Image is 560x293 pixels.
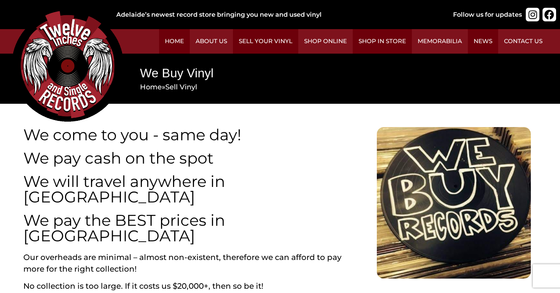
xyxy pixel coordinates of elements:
span: Sell Vinyl [165,83,197,91]
a: Memorabilia [412,29,468,54]
a: Home [159,29,190,54]
h2: We pay cash on the spot [23,150,363,166]
div: Adelaide’s newest record store bringing you new and used vinyl [116,10,428,19]
a: Home [140,83,162,91]
h2: We will travel anywhere in [GEOGRAPHIC_DATA] [23,174,363,205]
span: » [140,83,197,91]
p: No collection is too large. If it costs us $20,000+, then so be it! [23,280,363,292]
h2: We come to you - same day! [23,127,363,143]
a: Sell Your Vinyl [233,29,298,54]
div: Follow us for updates [453,10,522,19]
a: News [468,29,498,54]
img: We Buy Records Adelaide [377,127,531,279]
a: Shop Online [298,29,353,54]
h1: We Buy Vinyl [140,65,532,82]
a: Shop in Store [353,29,412,54]
h2: We pay the BEST prices in [GEOGRAPHIC_DATA] [23,213,363,244]
a: Contact Us [498,29,548,54]
a: About Us [190,29,233,54]
p: Our overheads are minimal – almost non-existent, therefore we can afford to pay more for the righ... [23,251,363,275]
